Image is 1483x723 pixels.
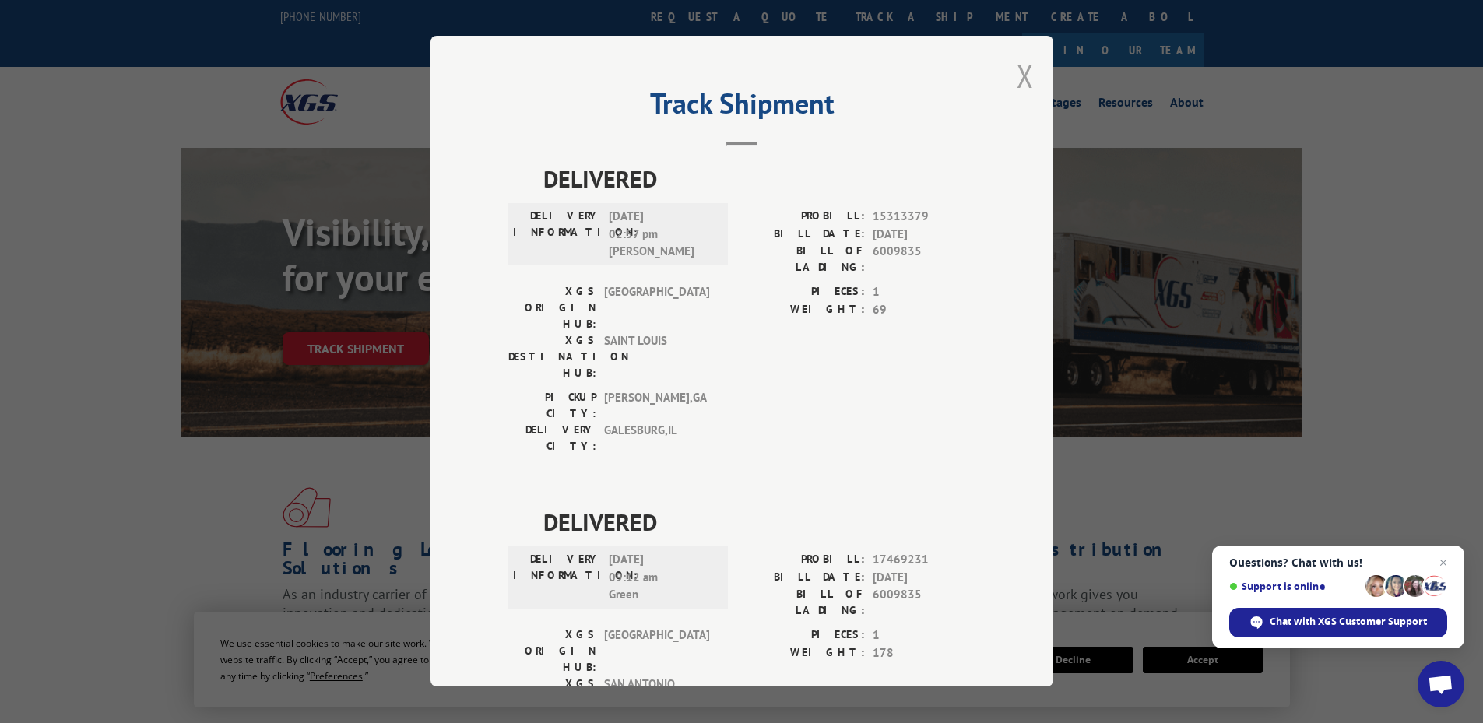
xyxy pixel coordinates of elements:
span: [DATE] [873,569,975,587]
span: 6009835 [873,587,975,619]
button: Close modal [1017,55,1034,97]
span: [DATE] 02:57 pm [PERSON_NAME] [609,209,714,261]
span: SAINT LOUIS [604,333,709,382]
label: DELIVERY CITY: [508,423,596,455]
span: 6009835 [873,244,975,276]
label: XGS DESTINATION HUB: [508,333,596,382]
span: 178 [873,644,975,662]
label: PROBILL: [742,209,865,226]
span: [PERSON_NAME] , GA [604,390,709,423]
label: PIECES: [742,627,865,645]
span: [DATE] [873,226,975,244]
span: DELIVERED [543,162,975,197]
label: DELIVERY INFORMATION: [513,209,601,261]
label: WEIGHT: [742,644,865,662]
span: Support is online [1229,581,1360,592]
label: DELIVERY INFORMATION: [513,552,601,605]
span: 1 [873,627,975,645]
label: PIECES: [742,284,865,302]
h2: Track Shipment [508,93,975,122]
span: [GEOGRAPHIC_DATA] [604,284,709,333]
span: Questions? Chat with us! [1229,556,1447,569]
label: BILL DATE: [742,226,865,244]
label: XGS ORIGIN HUB: [508,627,596,676]
span: 17469231 [873,552,975,570]
span: Chat with XGS Customer Support [1270,615,1427,629]
span: Chat with XGS Customer Support [1229,608,1447,637]
span: GALESBURG , IL [604,423,709,455]
a: Open chat [1418,661,1464,707]
span: 69 [873,301,975,319]
span: 15313379 [873,209,975,226]
span: [DATE] 09:12 am Green [609,552,714,605]
label: BILL DATE: [742,569,865,587]
span: [GEOGRAPHIC_DATA] [604,627,709,676]
label: PROBILL: [742,552,865,570]
label: PICKUP CITY: [508,390,596,423]
label: XGS ORIGIN HUB: [508,284,596,333]
label: WEIGHT: [742,301,865,319]
span: 1 [873,284,975,302]
label: BILL OF LADING: [742,244,865,276]
span: DELIVERED [543,505,975,540]
label: BILL OF LADING: [742,587,865,619]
